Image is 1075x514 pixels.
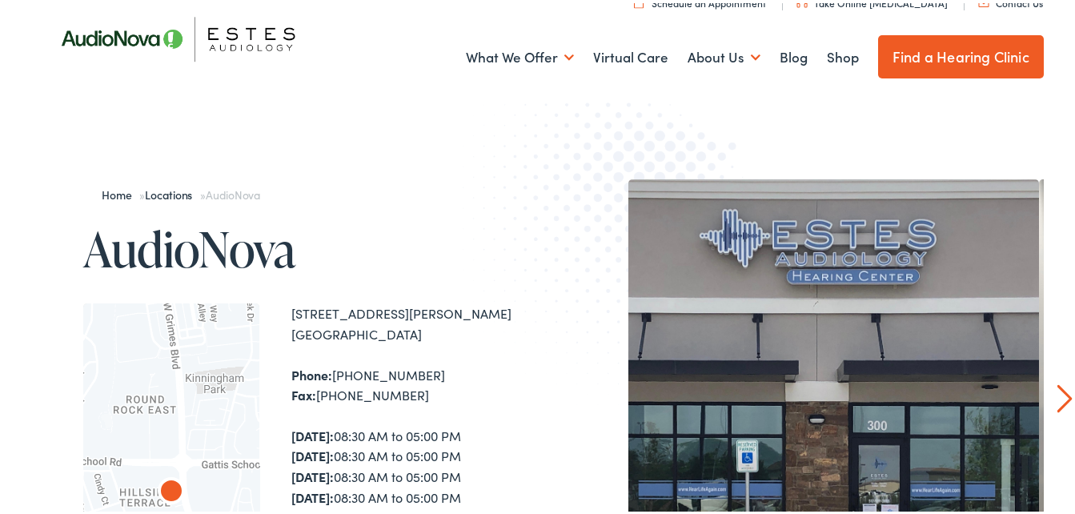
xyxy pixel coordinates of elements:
div: [STREET_ADDRESS][PERSON_NAME] [GEOGRAPHIC_DATA] [291,300,544,341]
a: Next [1057,381,1072,410]
strong: [DATE]: [291,424,334,441]
h1: AudioNova [83,219,544,272]
strong: Phone: [291,363,332,380]
strong: [DATE]: [291,444,334,461]
strong: [DATE]: [291,485,334,503]
span: AudioNova [206,183,260,199]
div: [PHONE_NUMBER] [PHONE_NUMBER] [291,362,544,403]
strong: Fax: [291,383,316,400]
a: Home [102,183,139,199]
a: Locations [145,183,200,199]
a: Find a Hearing Clinic [878,32,1044,75]
a: Blog [780,25,808,84]
a: What We Offer [466,25,574,84]
a: About Us [688,25,760,84]
a: Shop [827,25,859,84]
a: Virtual Care [593,25,668,84]
span: » » [102,183,260,199]
div: AudioNova [152,471,191,509]
strong: [DATE]: [291,464,334,482]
